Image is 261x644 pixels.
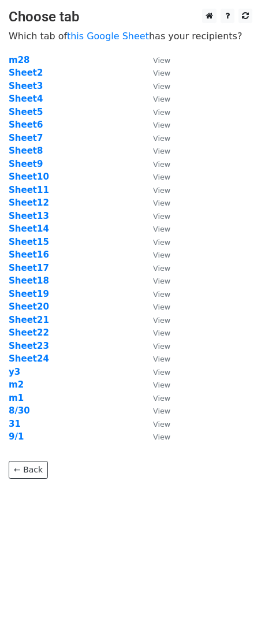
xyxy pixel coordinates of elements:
[141,172,170,182] a: View
[9,237,49,247] strong: Sheet15
[9,461,48,479] a: ← Back
[141,419,170,429] a: View
[141,289,170,299] a: View
[153,433,170,441] small: View
[141,198,170,208] a: View
[9,405,30,416] a: 8/30
[9,276,49,286] a: Sheet18
[141,301,170,312] a: View
[141,367,170,377] a: View
[9,353,49,364] a: Sheet24
[141,68,170,78] a: View
[67,31,149,42] a: this Google Sheet
[153,212,170,221] small: View
[153,82,170,91] small: View
[141,379,170,390] a: View
[9,367,20,377] a: y3
[141,327,170,338] a: View
[9,419,21,429] a: 31
[9,120,43,130] a: Sheet6
[153,121,170,129] small: View
[153,173,170,181] small: View
[153,225,170,233] small: View
[141,133,170,143] a: View
[153,420,170,429] small: View
[9,185,49,195] a: Sheet11
[141,250,170,260] a: View
[141,146,170,156] a: View
[141,431,170,442] a: View
[9,81,43,91] a: Sheet3
[141,405,170,416] a: View
[153,160,170,169] small: View
[153,342,170,351] small: View
[153,394,170,403] small: View
[9,341,49,351] strong: Sheet23
[141,185,170,195] a: View
[9,198,49,208] a: Sheet12
[9,379,24,390] a: m2
[141,107,170,117] a: View
[153,238,170,247] small: View
[9,68,43,78] a: Sheet2
[153,186,170,195] small: View
[153,69,170,77] small: View
[153,290,170,299] small: View
[9,263,49,273] a: Sheet17
[9,9,252,25] h3: Choose tab
[153,277,170,285] small: View
[153,199,170,207] small: View
[9,250,49,260] a: Sheet16
[141,211,170,221] a: View
[141,237,170,247] a: View
[153,251,170,259] small: View
[9,55,30,65] a: m28
[153,56,170,65] small: View
[9,393,24,403] a: m1
[9,315,49,325] a: Sheet21
[9,431,24,442] a: 9/1
[141,159,170,169] a: View
[153,108,170,117] small: View
[153,381,170,389] small: View
[9,107,43,117] a: Sheet5
[141,393,170,403] a: View
[153,95,170,103] small: View
[9,94,43,104] a: Sheet4
[9,289,49,299] strong: Sheet19
[153,134,170,143] small: View
[9,211,49,221] a: Sheet13
[9,172,49,182] a: Sheet10
[153,303,170,311] small: View
[153,368,170,377] small: View
[153,329,170,337] small: View
[9,146,43,156] a: Sheet8
[9,30,252,42] p: Which tab of has your recipients?
[9,327,49,338] a: Sheet22
[141,120,170,130] a: View
[9,301,49,312] strong: Sheet20
[141,94,170,104] a: View
[9,133,43,143] a: Sheet7
[141,81,170,91] a: View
